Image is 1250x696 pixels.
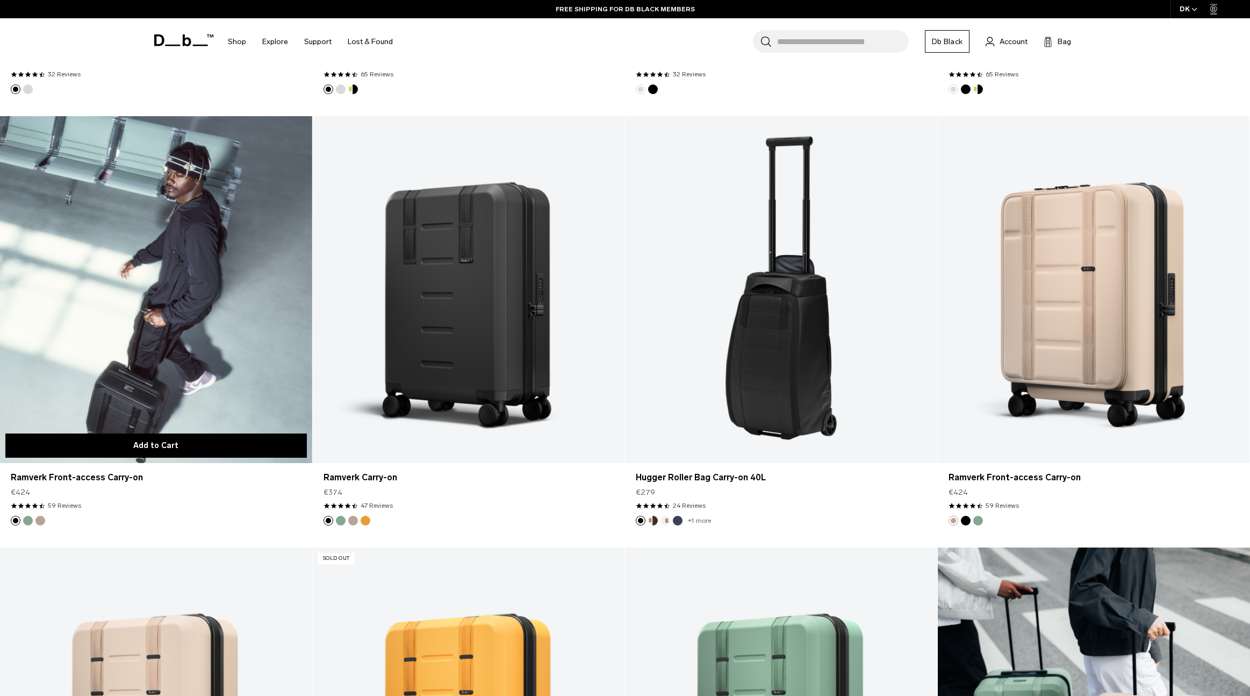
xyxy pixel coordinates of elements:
[973,516,983,525] button: Green Ray
[336,84,346,94] button: Silver
[673,501,706,510] a: 24 reviews
[348,23,393,61] a: Lost & Found
[48,69,81,79] a: 32 reviews
[324,516,333,525] button: Black Out
[11,487,30,498] span: €424
[961,516,971,525] button: Black Out
[925,30,969,53] a: Db Black
[304,23,332,61] a: Support
[11,84,20,94] button: Black Out
[23,84,33,94] button: Silver
[636,84,645,94] button: Silver
[361,516,370,525] button: Parhelion Orange
[220,18,401,65] nav: Main Navigation
[318,553,355,564] p: Sold Out
[986,69,1018,79] a: 65 reviews
[228,23,246,61] a: Shop
[48,501,81,510] a: 59 reviews
[324,487,342,498] span: €374
[949,516,958,525] button: Fogbow Beige
[636,471,926,484] a: Hugger Roller Bag Carry-on 40L
[556,4,695,14] a: FREE SHIPPING FOR DB BLACK MEMBERS
[5,434,307,458] button: Add to Cart
[673,516,683,525] button: Blue Hour
[336,516,346,525] button: Green Ray
[1000,36,1028,47] span: Account
[949,487,968,498] span: €424
[636,516,645,525] button: Black Out
[23,516,33,525] button: Green Ray
[986,35,1028,48] a: Account
[949,471,1239,484] a: Ramverk Front-access Carry-on
[648,84,658,94] button: Black Out
[938,116,1250,463] a: Ramverk Front-access Carry-on
[348,516,358,525] button: Fogbow Beige
[961,84,971,94] button: Black Out
[648,516,658,525] button: Cappuccino
[11,516,20,525] button: Black Out
[35,516,45,525] button: Fogbow Beige
[262,23,288,61] a: Explore
[1044,35,1071,48] button: Bag
[361,501,393,510] a: 47 reviews
[11,471,301,484] a: Ramverk Front-access Carry-on
[660,516,670,525] button: Oatmilk
[361,69,393,79] a: 65 reviews
[688,517,711,524] a: +1 more
[324,471,614,484] a: Ramverk Carry-on
[625,116,937,463] a: Hugger Roller Bag Carry-on 40L
[324,84,333,94] button: Black Out
[986,501,1019,510] a: 59 reviews
[949,84,958,94] button: Silver
[636,487,655,498] span: €279
[673,69,706,79] a: 32 reviews
[348,84,358,94] button: Db x New Amsterdam Surf Association
[973,84,983,94] button: Db x New Amsterdam Surf Association
[1058,36,1071,47] span: Bag
[313,116,625,463] a: Ramverk Carry-on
